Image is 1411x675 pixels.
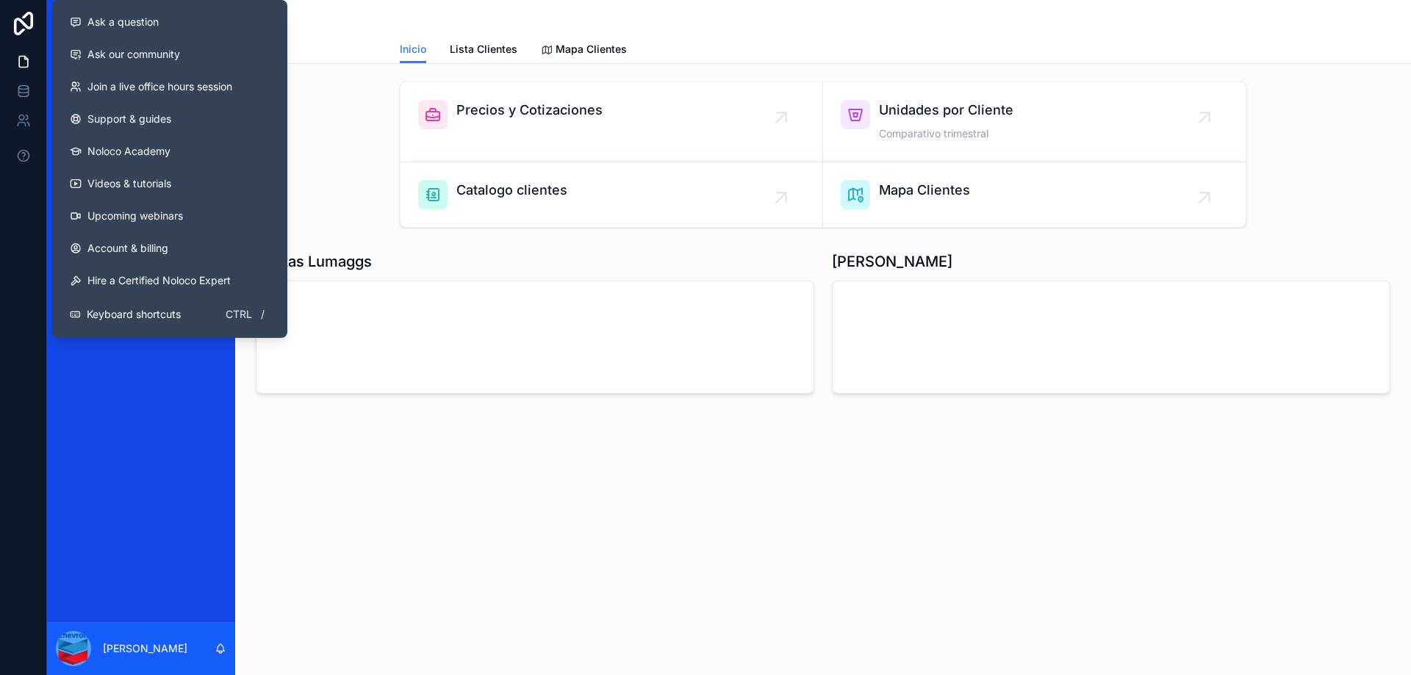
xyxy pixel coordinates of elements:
[879,126,1013,141] span: Comparativo trimestral
[87,209,183,223] span: Upcoming webinars
[87,112,171,126] span: Support & guides
[58,297,281,332] button: Keyboard shortcutsCtrl/
[58,6,281,38] button: Ask a question
[541,36,627,65] a: Mapa Clientes
[58,103,281,135] a: Support & guides
[58,264,281,297] button: Hire a Certified Noloco Expert
[58,200,281,232] a: Upcoming webinars
[103,641,187,656] p: [PERSON_NAME]
[450,36,517,65] a: Lista Clientes
[832,251,952,272] h1: [PERSON_NAME]
[401,162,823,227] a: Catalogo clientes
[58,71,281,103] a: Join a live office hours session
[58,38,281,71] a: Ask our community
[87,79,232,94] span: Join a live office hours session
[58,232,281,264] a: Account & billing
[450,42,517,57] span: Lista Clientes
[87,273,231,288] span: Hire a Certified Noloco Expert
[87,307,181,322] span: Keyboard shortcuts
[224,306,254,323] span: Ctrl
[556,42,627,57] span: Mapa Clientes
[87,47,180,62] span: Ask our community
[879,180,970,201] span: Mapa Clientes
[823,82,1246,162] a: Unidades por ClienteComparativo trimestral
[58,167,281,200] a: Videos & tutorials
[456,180,567,201] span: Catalogo clientes
[47,59,235,350] div: scrollable content
[87,176,171,191] span: Videos & tutorials
[401,82,823,162] a: Precios y Cotizaciones
[58,135,281,167] a: Noloco Academy
[87,241,168,256] span: Account & billing
[456,100,603,120] span: Precios y Cotizaciones
[87,15,159,29] span: Ask a question
[87,144,170,159] span: Noloco Academy
[400,36,426,64] a: Inicio
[256,308,268,320] span: /
[256,251,372,272] h1: Ventas Lumaggs
[823,162,1246,227] a: Mapa Clientes
[400,42,426,57] span: Inicio
[879,100,1013,120] span: Unidades por Cliente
